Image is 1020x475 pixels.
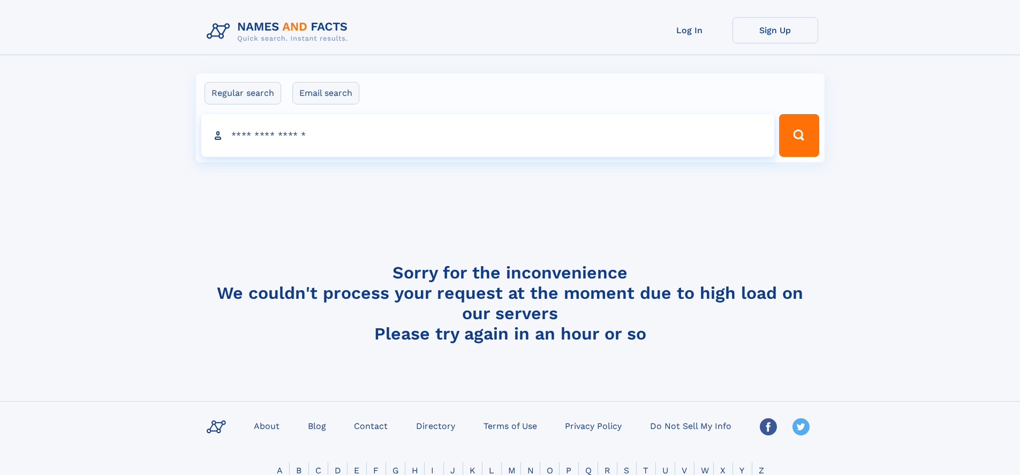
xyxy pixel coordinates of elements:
img: Logo Names and Facts [202,17,357,46]
input: search input [201,114,775,157]
a: Privacy Policy [561,418,626,433]
a: About [250,418,284,433]
label: Email search [292,82,359,104]
a: Contact [350,418,392,433]
a: Sign Up [732,17,818,43]
h4: Sorry for the inconvenience We couldn't process your request at the moment due to high load on ou... [202,262,818,344]
a: Blog [304,418,330,433]
img: Facebook [760,418,777,435]
a: Do Not Sell My Info [646,418,736,433]
label: Regular search [205,82,281,104]
img: Twitter [792,418,810,435]
a: Log In [647,17,732,43]
button: Search Button [779,114,819,157]
a: Terms of Use [479,418,541,433]
a: Directory [412,418,459,433]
